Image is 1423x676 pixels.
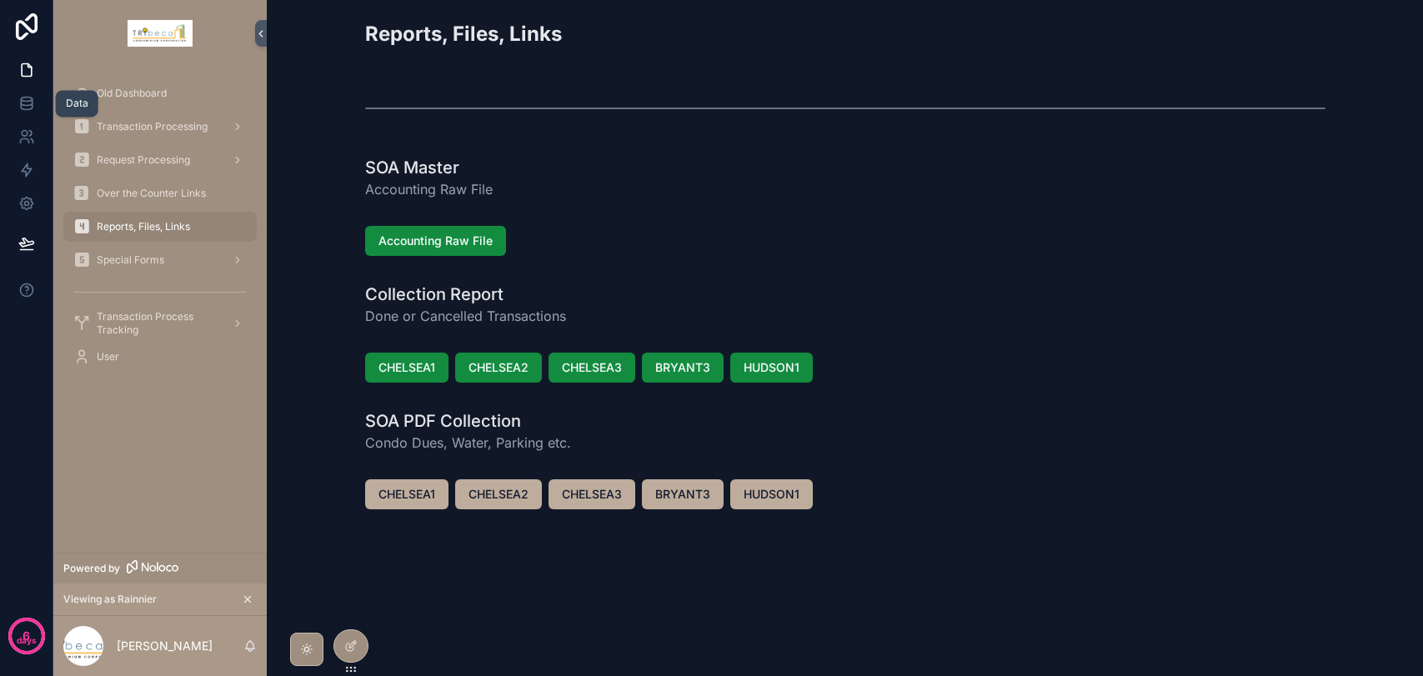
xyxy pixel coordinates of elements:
[730,353,813,383] button: HUDSON1
[63,342,257,372] a: User
[63,308,257,338] a: Transaction Process Tracking
[365,433,571,453] span: Condo Dues, Water, Parking etc.
[66,97,88,110] div: Data
[97,350,119,363] span: User
[63,562,120,575] span: Powered by
[117,638,213,654] p: [PERSON_NAME]
[97,253,164,267] span: Special Forms
[378,233,493,249] span: Accounting Raw File
[744,359,799,376] span: HUDSON1
[63,145,257,175] a: Request Processing
[63,78,257,108] a: Old Dashboard
[549,479,635,509] button: CHELSEA3
[455,479,542,509] button: CHELSEA2
[365,156,493,179] h1: SOA Master
[365,226,506,256] button: Accounting Raw File
[63,245,257,275] a: Special Forms
[97,87,167,100] span: Old Dashboard
[744,486,799,503] span: HUDSON1
[63,112,257,142] a: Transaction Processing
[549,353,635,383] button: CHELSEA3
[365,179,493,199] span: Accounting Raw File
[365,479,448,509] button: CHELSEA1
[17,634,37,648] p: days
[365,409,571,433] h1: SOA PDF Collection
[63,212,257,242] a: Reports, Files, Links
[365,353,448,383] button: CHELSEA1
[97,120,208,133] span: Transaction Processing
[97,153,190,167] span: Request Processing
[97,310,218,337] span: Transaction Process Tracking
[468,486,529,503] span: CHELSEA2
[642,353,724,383] button: BRYANT3
[97,220,190,233] span: Reports, Files, Links
[655,486,710,503] span: BRYANT3
[562,359,622,376] span: CHELSEA3
[562,486,622,503] span: CHELSEA3
[63,593,157,606] span: Viewing as Rainnier
[128,20,193,47] img: App logo
[63,178,257,208] a: Over the Counter Links
[53,67,267,393] div: scrollable content
[642,479,724,509] button: BRYANT3
[365,306,566,326] span: Done or Cancelled Transactions
[23,628,30,644] p: 6
[378,359,435,376] span: CHELSEA1
[455,353,542,383] button: CHELSEA2
[468,359,529,376] span: CHELSEA2
[97,187,206,200] span: Over the Counter Links
[53,553,267,583] a: Powered by
[378,486,435,503] span: CHELSEA1
[365,20,562,48] h2: Reports, Files, Links
[655,359,710,376] span: BRYANT3
[365,283,566,306] h1: Collection Report
[730,479,813,509] button: HUDSON1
